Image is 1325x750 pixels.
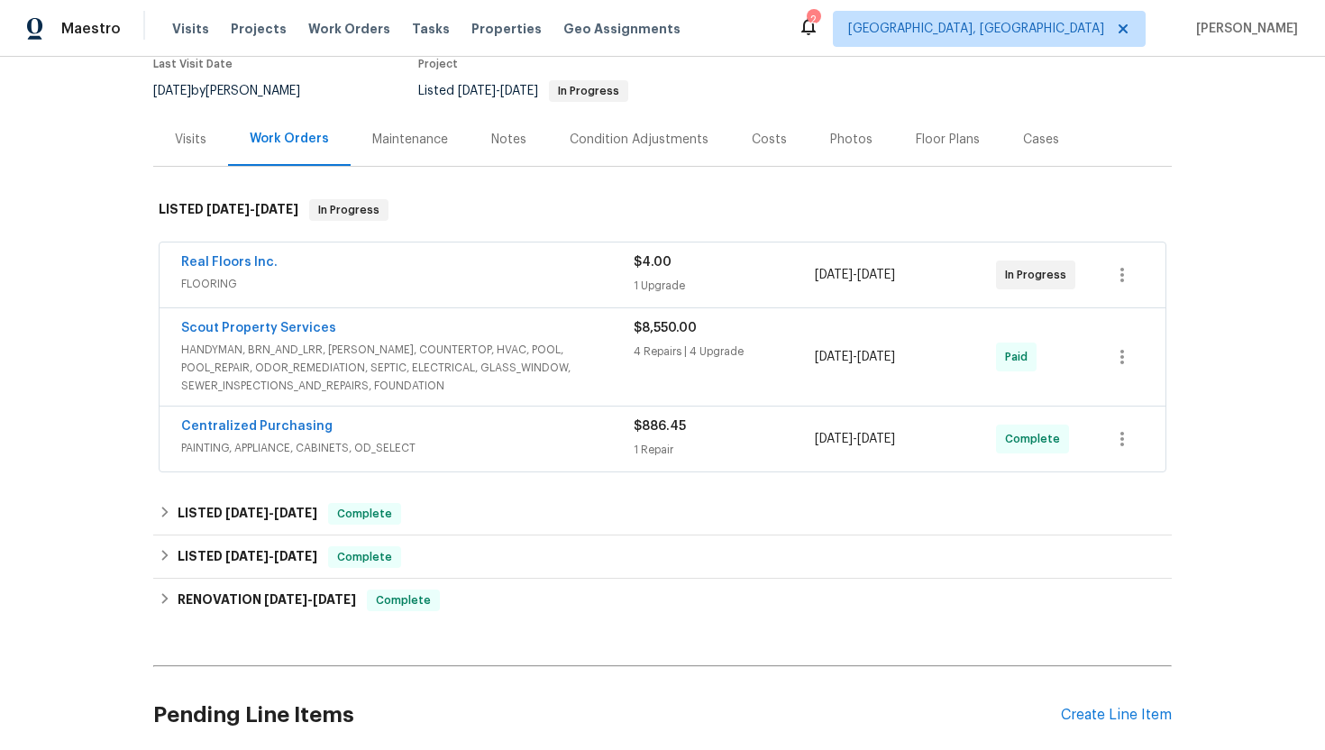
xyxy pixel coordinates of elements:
span: Projects [231,20,287,38]
span: [DATE] [225,507,269,519]
span: [PERSON_NAME] [1189,20,1298,38]
span: - [225,550,317,562]
div: Photos [830,131,873,149]
span: - [458,85,538,97]
span: In Progress [1005,266,1074,284]
a: Scout Property Services [181,322,336,334]
h6: LISTED [178,503,317,525]
span: - [815,348,895,366]
span: $4.00 [634,256,672,269]
span: HANDYMAN, BRN_AND_LRR, [PERSON_NAME], COUNTERTOP, HVAC, POOL, POOL_REPAIR, ODOR_REMEDIATION, SEPT... [181,341,634,395]
div: Notes [491,131,526,149]
div: 2 [807,11,819,29]
div: Create Line Item [1061,707,1172,724]
span: - [225,507,317,519]
span: Complete [369,591,438,609]
span: Listed [418,85,628,97]
span: - [815,430,895,448]
span: FLOORING [181,275,634,293]
span: Paid [1005,348,1035,366]
a: Real Floors Inc. [181,256,278,269]
h6: LISTED [178,546,317,568]
span: In Progress [311,201,387,219]
div: Costs [752,131,787,149]
span: Properties [471,20,542,38]
div: 1 Upgrade [634,277,815,295]
span: - [206,203,298,215]
span: $886.45 [634,420,686,433]
div: Visits [175,131,206,149]
span: [DATE] [815,269,853,281]
span: In Progress [551,86,626,96]
span: [DATE] [815,433,853,445]
span: Geo Assignments [563,20,681,38]
span: Project [418,59,458,69]
div: LISTED [DATE]-[DATE]In Progress [153,181,1172,239]
span: Visits [172,20,209,38]
div: RENOVATION [DATE]-[DATE]Complete [153,579,1172,622]
span: [DATE] [815,351,853,363]
span: Complete [330,505,399,523]
div: Work Orders [250,130,329,148]
span: [DATE] [313,593,356,606]
span: Tasks [412,23,450,35]
span: [DATE] [274,550,317,562]
div: LISTED [DATE]-[DATE]Complete [153,535,1172,579]
span: Complete [330,548,399,566]
span: [DATE] [206,203,250,215]
span: - [815,266,895,284]
a: Centralized Purchasing [181,420,333,433]
span: [DATE] [225,550,269,562]
span: [DATE] [264,593,307,606]
span: [DATE] [153,85,191,97]
span: [DATE] [274,507,317,519]
div: 4 Repairs | 4 Upgrade [634,343,815,361]
span: Work Orders [308,20,390,38]
span: $8,550.00 [634,322,697,334]
div: Floor Plans [916,131,980,149]
div: Maintenance [372,131,448,149]
div: Cases [1023,131,1059,149]
span: [DATE] [857,433,895,445]
span: Complete [1005,430,1067,448]
h6: RENOVATION [178,590,356,611]
div: by [PERSON_NAME] [153,80,322,102]
span: - [264,593,356,606]
span: Maestro [61,20,121,38]
div: 1 Repair [634,441,815,459]
h6: LISTED [159,199,298,221]
span: [DATE] [500,85,538,97]
span: [DATE] [857,269,895,281]
span: [DATE] [857,351,895,363]
span: [GEOGRAPHIC_DATA], [GEOGRAPHIC_DATA] [848,20,1104,38]
span: [DATE] [458,85,496,97]
span: PAINTING, APPLIANCE, CABINETS, OD_SELECT [181,439,634,457]
div: LISTED [DATE]-[DATE]Complete [153,492,1172,535]
span: [DATE] [255,203,298,215]
span: Last Visit Date [153,59,233,69]
div: Condition Adjustments [570,131,708,149]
